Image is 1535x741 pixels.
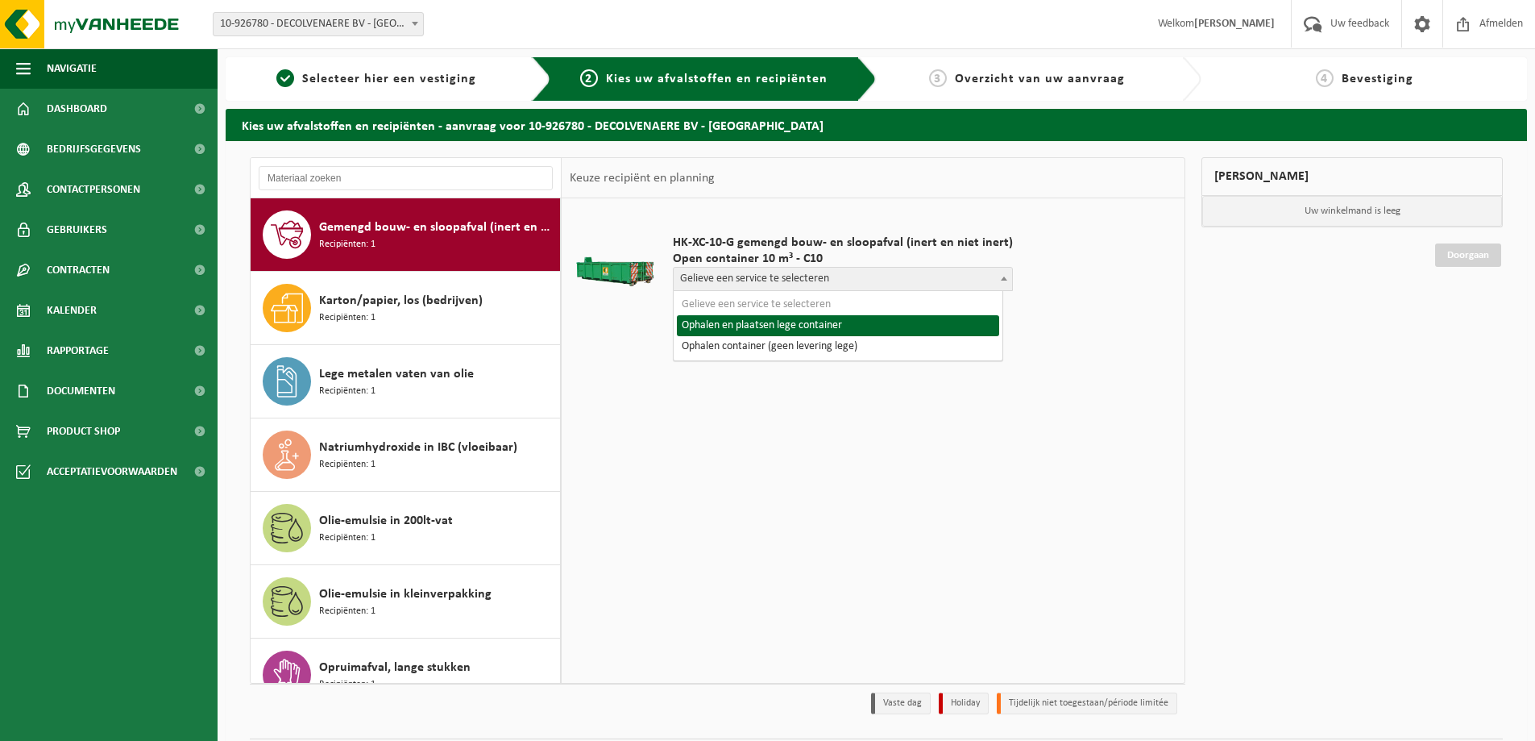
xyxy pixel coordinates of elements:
span: 2 [580,69,598,87]
button: Karton/papier, los (bedrijven) Recipiënten: 1 [251,272,561,345]
input: Materiaal zoeken [259,166,553,190]
span: Contactpersonen [47,169,140,210]
span: Recipiënten: 1 [319,457,375,472]
button: Natriumhydroxide in IBC (vloeibaar) Recipiënten: 1 [251,418,561,492]
a: 1Selecteer hier een vestiging [234,69,519,89]
span: 3 [929,69,947,87]
span: Bedrijfsgegevens [47,129,141,169]
div: [PERSON_NAME] [1201,157,1503,196]
span: Overzicht van uw aanvraag [955,73,1125,85]
button: Olie-emulsie in kleinverpakking Recipiënten: 1 [251,565,561,639]
span: Recipiënten: 1 [319,677,375,693]
strong: [PERSON_NAME] [1194,18,1275,30]
span: Opruimafval, lange stukken [319,658,471,677]
h2: Kies uw afvalstoffen en recipiënten - aanvraag voor 10-926780 - DECOLVENAERE BV - [GEOGRAPHIC_DATA] [226,109,1527,140]
span: Natriumhydroxide in IBC (vloeibaar) [319,438,517,457]
button: Opruimafval, lange stukken Recipiënten: 1 [251,639,561,712]
li: Gelieve een service te selecteren [677,294,999,315]
button: Gemengd bouw- en sloopafval (inert en niet inert) Recipiënten: 1 [251,198,561,272]
span: Olie-emulsie in kleinverpakking [319,585,492,604]
span: Recipiënten: 1 [319,384,375,399]
span: Navigatie [47,48,97,89]
a: Doorgaan [1435,244,1501,267]
span: Recipiënten: 1 [319,604,375,619]
span: Bevestiging [1342,73,1413,85]
li: Holiday [939,693,989,714]
span: HK-XC-10-G gemengd bouw- en sloopafval (inert en niet inert) [673,235,1013,251]
span: Selecteer hier een vestiging [302,73,476,85]
span: Gelieve een service te selecteren [673,267,1013,291]
p: Uw winkelmand is leeg [1202,196,1502,227]
li: Vaste dag [871,693,931,714]
span: Recipiënten: 1 [319,310,375,326]
span: Rapportage [47,331,109,371]
span: Acceptatievoorwaarden [47,452,177,492]
li: Ophalen en plaatsen lege container [677,315,999,336]
button: Olie-emulsie in 200lt-vat Recipiënten: 1 [251,492,561,565]
span: Gelieve een service te selecteren [674,268,1012,290]
span: Dashboard [47,89,107,129]
span: Gemengd bouw- en sloopafval (inert en niet inert) [319,218,556,237]
span: 10-926780 - DECOLVENAERE BV - GENT [214,13,423,35]
span: Documenten [47,371,115,411]
div: Keuze recipiënt en planning [562,158,723,198]
li: Ophalen container (geen levering lege) [677,336,999,357]
span: 10-926780 - DECOLVENAERE BV - GENT [213,12,424,36]
span: Recipiënten: 1 [319,531,375,546]
span: Open container 10 m³ - C10 [673,251,1013,267]
span: Gebruikers [47,210,107,250]
span: 4 [1316,69,1334,87]
span: Recipiënten: 1 [319,237,375,252]
span: Product Shop [47,411,120,452]
span: Contracten [47,250,110,290]
li: Tijdelijk niet toegestaan/période limitée [997,693,1177,714]
span: Lege metalen vaten van olie [319,364,474,384]
span: Karton/papier, los (bedrijven) [319,291,483,310]
button: Lege metalen vaten van olie Recipiënten: 1 [251,345,561,418]
span: Kies uw afvalstoffen en recipiënten [606,73,828,85]
span: Kalender [47,290,97,331]
span: Olie-emulsie in 200lt-vat [319,511,453,531]
span: 1 [276,69,294,87]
